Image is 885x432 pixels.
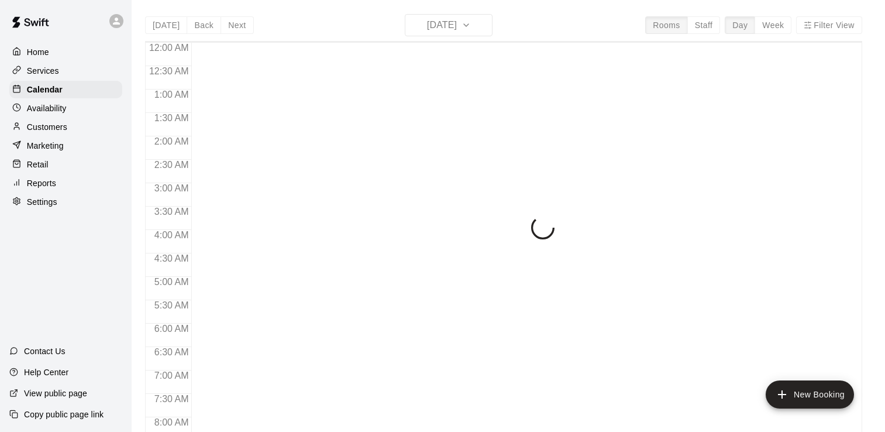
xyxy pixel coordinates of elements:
[151,183,192,193] span: 3:00 AM
[27,46,49,58] p: Home
[27,84,63,95] p: Calendar
[151,160,192,170] span: 2:30 AM
[9,62,122,80] a: Services
[9,100,122,117] a: Availability
[9,156,122,173] a: Retail
[9,174,122,192] a: Reports
[24,409,104,420] p: Copy public page link
[27,177,56,189] p: Reports
[24,366,68,378] p: Help Center
[151,207,192,217] span: 3:30 AM
[151,417,192,427] span: 8:00 AM
[9,118,122,136] a: Customers
[9,43,122,61] a: Home
[146,43,192,53] span: 12:00 AM
[27,196,57,208] p: Settings
[151,300,192,310] span: 5:30 AM
[766,380,854,409] button: add
[24,345,66,357] p: Contact Us
[27,121,67,133] p: Customers
[151,324,192,334] span: 6:00 AM
[151,230,192,240] span: 4:00 AM
[151,277,192,287] span: 5:00 AM
[27,65,59,77] p: Services
[151,113,192,123] span: 1:30 AM
[27,140,64,152] p: Marketing
[151,371,192,380] span: 7:00 AM
[9,193,122,211] a: Settings
[151,253,192,263] span: 4:30 AM
[151,394,192,404] span: 7:30 AM
[151,90,192,100] span: 1:00 AM
[9,137,122,155] a: Marketing
[27,102,67,114] p: Availability
[27,159,49,170] p: Retail
[9,81,122,98] a: Calendar
[151,136,192,146] span: 2:00 AM
[24,388,87,399] p: View public page
[151,347,192,357] span: 6:30 AM
[146,66,192,76] span: 12:30 AM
